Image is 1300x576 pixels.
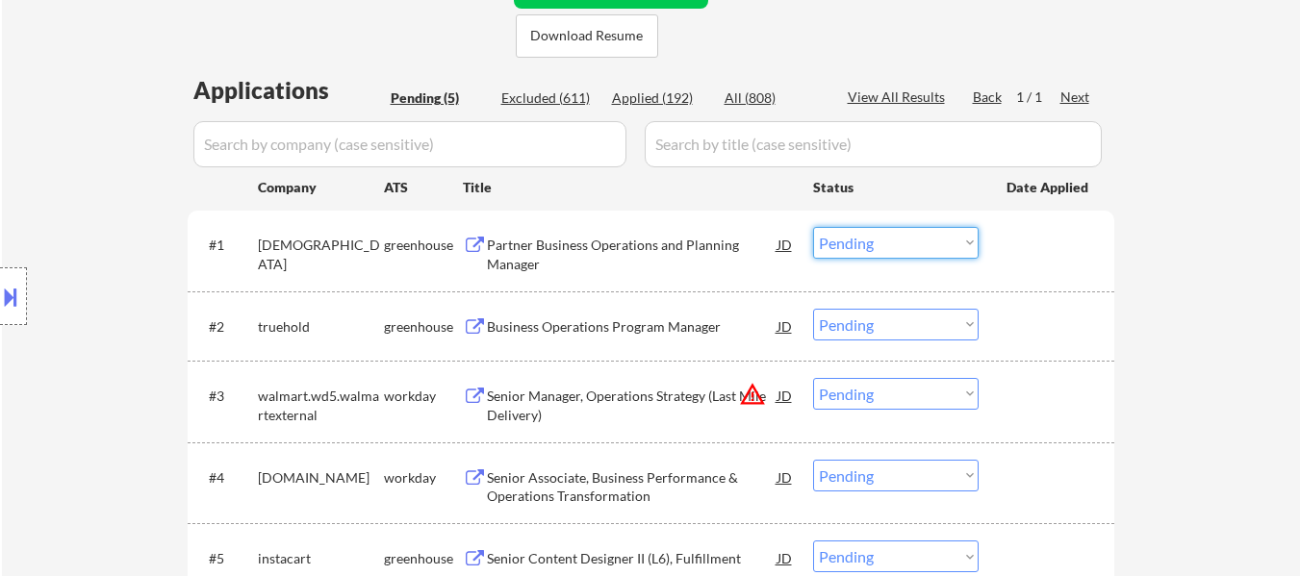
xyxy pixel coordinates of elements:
[209,468,242,488] div: #4
[776,540,795,575] div: JD
[384,468,463,488] div: workday
[384,236,463,255] div: greenhouse
[384,387,463,406] div: workday
[487,468,777,506] div: Senior Associate, Business Performance & Operations Transformation
[776,309,795,343] div: JD
[391,88,487,108] div: Pending (5)
[487,387,777,424] div: Senior Manager, Operations Strategy (Last Mile Delivery)
[209,549,242,568] div: #5
[384,178,463,197] div: ATS
[516,14,658,58] button: Download Resume
[739,381,766,408] button: warning_amber
[813,169,979,204] div: Status
[258,549,384,568] div: instacart
[725,88,821,108] div: All (808)
[776,460,795,494] div: JD
[258,468,384,488] div: [DOMAIN_NAME]
[1060,88,1091,107] div: Next
[487,236,777,273] div: Partner Business Operations and Planning Manager
[1016,88,1060,107] div: 1 / 1
[776,378,795,413] div: JD
[463,178,795,197] div: Title
[193,121,626,167] input: Search by company (case sensitive)
[645,121,1102,167] input: Search by title (case sensitive)
[776,227,795,262] div: JD
[193,79,384,102] div: Applications
[501,88,598,108] div: Excluded (611)
[612,88,708,108] div: Applied (192)
[1007,178,1091,197] div: Date Applied
[384,317,463,337] div: greenhouse
[973,88,1004,107] div: Back
[384,549,463,568] div: greenhouse
[487,549,777,568] div: Senior Content Designer II (L6), Fulfillment
[848,88,951,107] div: View All Results
[487,317,777,337] div: Business Operations Program Manager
